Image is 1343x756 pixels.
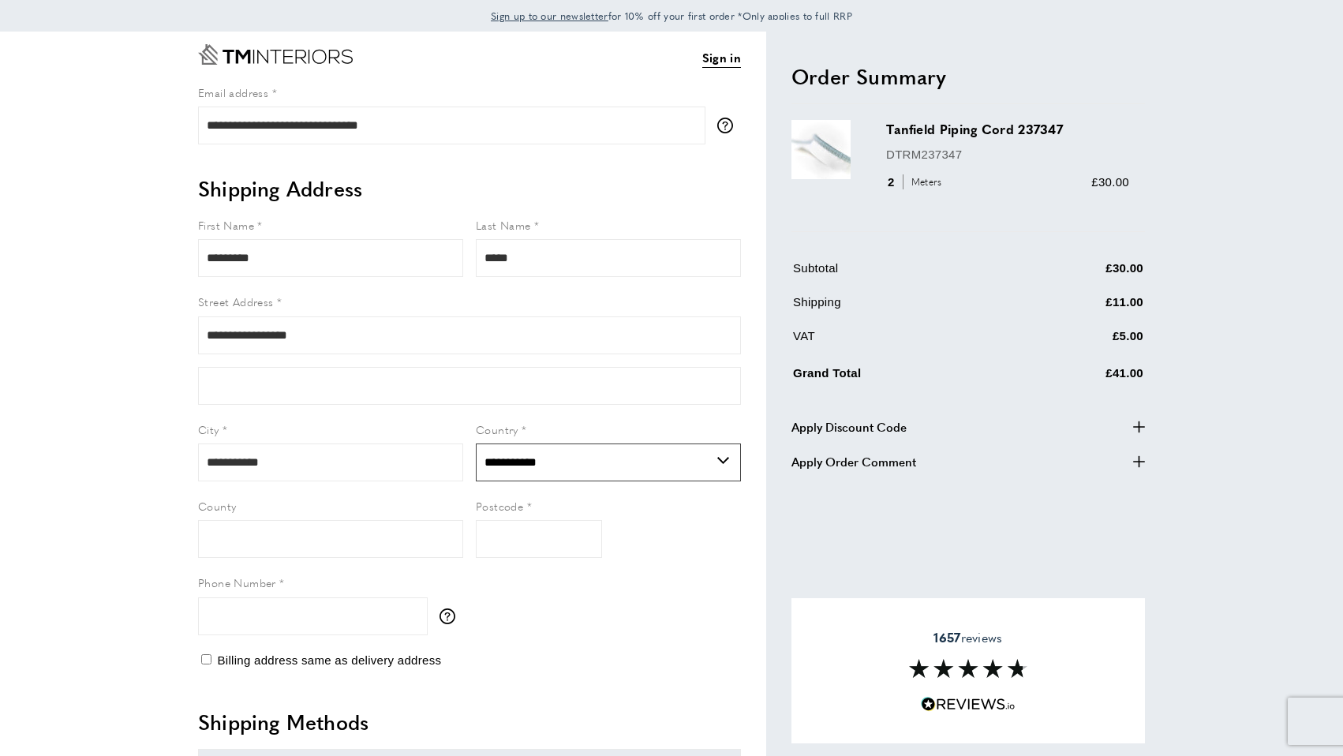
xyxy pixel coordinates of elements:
h2: Shipping Address [198,174,741,203]
span: First Name [198,217,254,233]
td: £30.00 [1019,259,1143,290]
a: Sign up to our newsletter [491,8,608,24]
td: £5.00 [1019,327,1143,357]
span: Last Name [476,217,531,233]
button: More information [717,118,741,133]
strong: 1657 [933,628,960,646]
td: £11.00 [1019,293,1143,324]
img: Reviews section [909,659,1027,678]
span: Meters [903,174,946,189]
button: More information [440,608,463,624]
span: reviews [933,630,1002,646]
div: 2 [886,173,947,192]
span: Postcode [476,498,523,514]
td: VAT [793,327,1018,357]
img: Reviews.io 5 stars [921,697,1016,712]
input: Billing address same as delivery address [201,654,211,664]
span: £30.00 [1091,175,1129,189]
span: Phone Number [198,574,276,590]
span: City [198,421,219,437]
td: Subtotal [793,259,1018,290]
span: Street Address [198,294,274,309]
a: Sign in [702,48,741,68]
span: Country [476,421,518,437]
td: Shipping [793,293,1018,324]
span: Apply Order Comment [791,452,916,471]
p: DTRM237347 [886,145,1129,164]
span: Email address [198,84,268,100]
a: Go to Home page [198,44,353,65]
td: £41.00 [1019,361,1143,395]
span: Billing address same as delivery address [217,653,441,667]
h2: Order Summary [791,62,1145,91]
h2: Shipping Methods [198,708,741,736]
span: Apply Discount Code [791,417,907,436]
td: Grand Total [793,361,1018,395]
span: Sign up to our newsletter [491,9,608,23]
img: Tanfield Piping Cord 237347 [791,120,851,179]
h3: Tanfield Piping Cord 237347 [886,120,1129,138]
span: County [198,498,236,514]
span: for 10% off your first order *Only applies to full RRP [491,9,852,23]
